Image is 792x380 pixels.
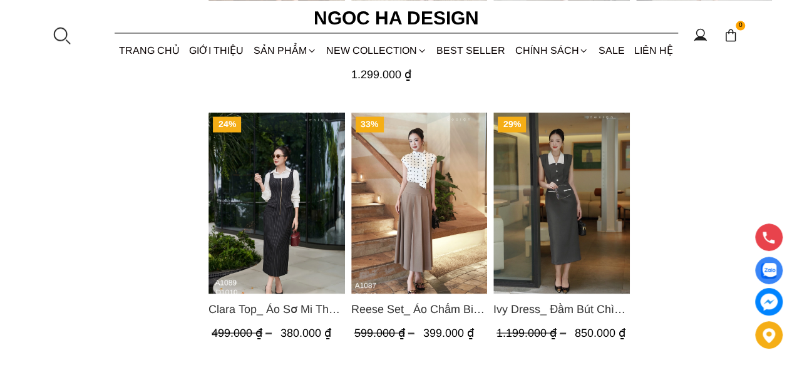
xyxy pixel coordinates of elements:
[354,326,417,339] span: 599.000 ₫
[629,34,677,67] a: LIÊN HỆ
[493,300,630,317] span: Ivy Dress_ Đầm Bút Chì Vai Chờm Màu Ghi Mix Cổ Trắng D1005
[212,326,275,339] span: 499.000 ₫
[496,326,569,339] span: 1.199.000 ₫
[423,326,473,339] span: 399.000 ₫
[432,34,510,67] a: BEST SELLER
[208,112,345,294] a: Product image - Clara Top_ Áo Sơ Mi Thô Cổ Đức Màu Trắng A1089
[249,34,321,67] div: SẢN PHẨM
[736,21,746,31] span: 0
[351,112,487,294] img: Reese Set_ Áo Chấm Bi Vai Chờm Mix Chân Váy Xếp Ly Hông Màu Nâu Tây A1087+CV142
[594,34,629,67] a: SALE
[755,257,783,284] a: Display image
[351,300,487,317] a: Link to Reese Set_ Áo Chấm Bi Vai Chờm Mix Chân Váy Xếp Ly Hông Màu Nâu Tây A1087+CV142
[493,112,630,294] img: Ivy Dress_ Đầm Bút Chì Vai Chờm Màu Ghi Mix Cổ Trắng D1005
[351,300,487,317] span: Reese Set_ Áo Chấm Bi Vai Chờm Mix Chân Váy Xếp Ly Hông Màu Nâu Tây A1087+CV142
[208,300,345,317] a: Link to Clara Top_ Áo Sơ Mi Thô Cổ Đức Màu Trắng A1089
[208,112,345,294] img: Clara Top_ Áo Sơ Mi Thô Cổ Đức Màu Trắng A1089
[351,112,487,294] a: Product image - Reese Set_ Áo Chấm Bi Vai Chờm Mix Chân Váy Xếp Ly Hông Màu Nâu Tây A1087+CV142
[575,326,625,339] span: 850.000 ₫
[493,300,630,317] a: Link to Ivy Dress_ Đầm Bút Chì Vai Chờm Màu Ghi Mix Cổ Trắng D1005
[115,34,185,67] a: TRANG CHỦ
[321,34,431,67] a: NEW COLLECTION
[302,3,490,33] a: Ngoc Ha Design
[510,34,594,67] div: Chính sách
[755,288,783,316] a: messenger
[280,326,331,339] span: 380.000 ₫
[185,34,249,67] a: GIỚI THIỆU
[208,300,345,317] span: Clara Top_ Áo Sơ Mi Thô Cổ Đức Màu Trắng A1089
[351,68,411,81] span: 1.299.000 ₫
[724,28,738,42] img: img-CART-ICON-ksit0nf1
[493,112,630,294] a: Product image - Ivy Dress_ Đầm Bút Chì Vai Chờm Màu Ghi Mix Cổ Trắng D1005
[761,263,776,279] img: Display image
